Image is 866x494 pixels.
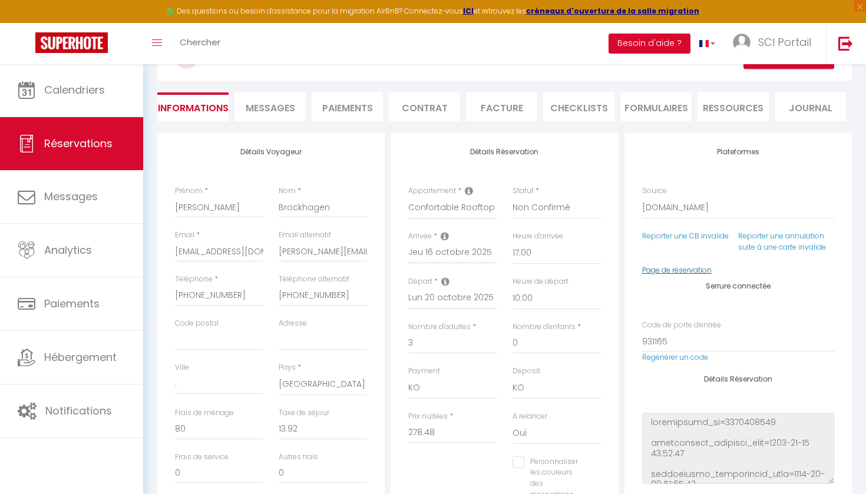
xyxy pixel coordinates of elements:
a: Reporter une CB invalide [642,231,729,241]
img: Super Booking [35,32,108,53]
a: créneaux d'ouverture de la salle migration [526,6,699,16]
span: Calendriers [44,82,105,97]
label: Deposit [513,366,540,377]
label: Nombre d'enfants [513,321,576,333]
label: Téléphone [175,274,213,285]
label: Taxe de séjour [279,407,329,419]
label: Heure d'arrivée [513,231,563,242]
label: Autres frais [279,452,318,463]
h4: Serrure connectée [642,282,834,290]
label: Code postal [175,318,219,329]
label: Pays [279,362,296,373]
img: ... [733,34,751,51]
span: Messages [44,189,98,204]
h4: Plateformes [642,148,834,156]
label: Nom [279,185,296,197]
a: ICI [463,6,474,16]
li: Facture [466,92,537,121]
label: Payment [408,366,440,377]
li: Ressources [698,92,769,121]
label: Téléphone alternatif [279,274,349,285]
label: Prénom [175,185,203,197]
li: Journal [775,92,846,121]
label: Statut [513,185,534,197]
label: Appartement [408,185,456,197]
a: Reporter une annulation suite à une carte invalide [738,231,826,252]
li: FORMULAIRES [620,92,692,121]
label: Adresse [279,318,307,329]
a: Page de réservation [642,265,712,275]
span: Chercher [180,36,220,48]
label: Prix nuitées [408,411,448,422]
label: Arrivée [408,231,432,242]
img: logout [838,36,853,51]
li: CHECKLISTS [543,92,614,121]
label: Ville [175,362,189,373]
h4: Détails Réservation [408,148,600,156]
span: Hébergement [44,350,117,364]
span: Messages [246,101,295,115]
label: Code de porte d'entrée [642,320,721,331]
a: Chercher [171,23,229,64]
button: Ouvrir le widget de chat LiveChat [9,5,45,40]
label: Source [642,185,667,197]
li: Informations [157,92,229,121]
span: Notifications [45,403,112,418]
label: Email [175,230,194,241]
span: Réservations [44,136,113,151]
h4: Détails Voyageur [175,148,367,156]
label: Heure de départ [513,276,568,287]
span: SCI Portail [758,35,811,49]
a: Regénérer un code [642,352,708,362]
label: Frais de service [175,452,229,463]
li: Paiements [312,92,383,121]
a: ... SCI Portail [724,23,826,64]
h4: Détails Réservation [642,375,834,383]
label: Nombre d'adultes [408,321,471,333]
label: Départ [408,276,432,287]
label: Frais de ménage [175,407,234,419]
span: Paiements [44,296,100,311]
li: Contrat [389,92,460,121]
span: Analytics [44,243,92,257]
button: Besoin d'aide ? [609,34,690,54]
label: A relancer [513,411,547,422]
label: Email alternatif [279,230,331,241]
